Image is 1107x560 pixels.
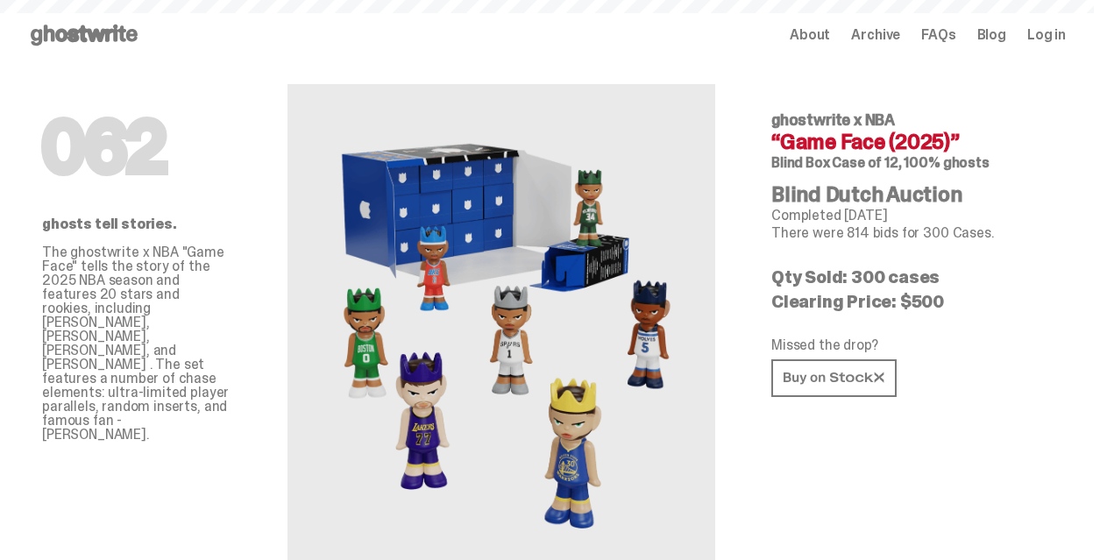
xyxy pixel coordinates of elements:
a: FAQs [921,28,955,42]
span: Blind Box [771,153,830,172]
h1: 062 [42,112,231,182]
p: The ghostwrite x NBA "Game Face" tells the story of the 2025 NBA season and features 20 stars and... [42,245,231,442]
p: ghosts tell stories. [42,217,231,231]
p: Missed the drop? [771,338,1052,352]
a: Log in [1027,28,1066,42]
p: There were 814 bids for 300 Cases. [771,226,1052,240]
span: ghostwrite x NBA [771,110,895,131]
a: Blog [977,28,1006,42]
p: Completed [DATE] [771,209,1052,223]
a: Archive [851,28,900,42]
a: About [790,28,830,42]
span: Case of 12, 100% ghosts [832,153,989,172]
p: Qty Sold: 300 cases [771,268,1052,286]
h4: Blind Dutch Auction [771,184,1052,205]
h4: “Game Face (2025)” [771,131,1052,152]
p: Clearing Price: $500 [771,293,1052,310]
